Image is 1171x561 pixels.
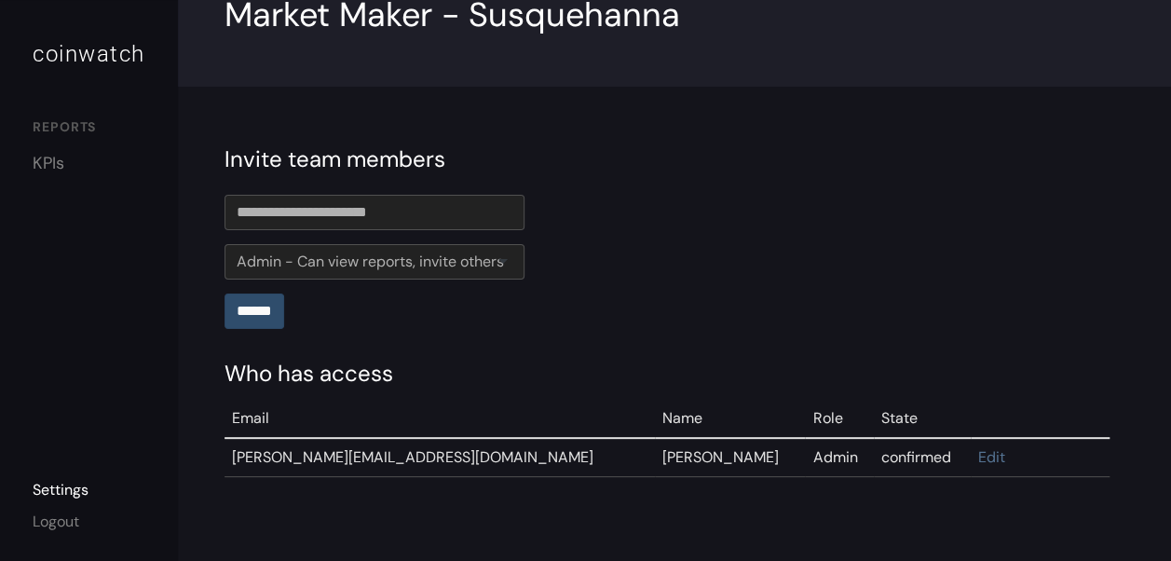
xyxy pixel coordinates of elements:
[655,400,805,438] td: Name
[237,251,504,273] div: Admin - Can view reports, invite others
[874,400,971,438] td: State
[655,438,805,477] td: [PERSON_NAME]
[812,447,857,467] span: Admin
[33,151,145,176] a: KPIs
[225,400,655,438] td: Email
[874,438,971,477] td: confirmed
[225,143,1125,176] div: Invite team members
[805,400,873,438] td: Role
[33,37,145,71] div: coinwatch
[978,447,1005,467] a: Edit
[225,438,655,477] td: [PERSON_NAME][EMAIL_ADDRESS][DOMAIN_NAME]
[33,117,145,142] div: REPORTS
[33,512,79,531] a: Logout
[225,357,1125,390] div: Who has access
